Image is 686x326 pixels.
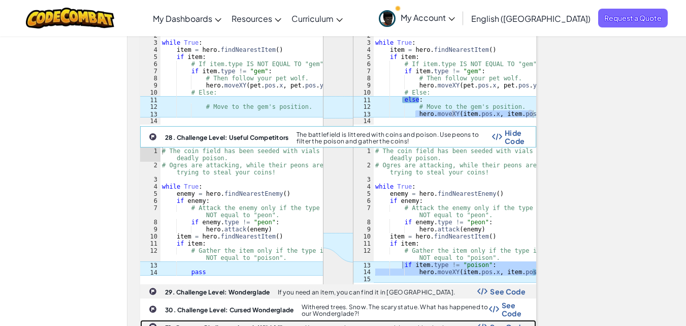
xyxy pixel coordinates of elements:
div: 2 [140,162,160,176]
div: 12 [140,247,160,261]
img: IconChallengeLevel.svg [149,287,157,295]
img: Show Code Logo [477,288,487,295]
a: 28. Challenge Level: Useful Competitors The battlefield is littered with coins and poison. Use pe... [140,126,536,284]
div: 12 [353,103,374,110]
div: 14 [140,269,160,276]
img: CodeCombat logo [26,8,115,28]
div: 4 [353,46,374,53]
p: If you need an item, you can find it in [GEOGRAPHIC_DATA]. [278,289,455,295]
a: My Account [374,2,460,34]
div: 4 [353,183,374,190]
div: 5 [353,53,374,61]
div: 8 [140,219,160,226]
div: 8 [353,219,374,226]
div: 13 [140,261,160,269]
div: 14 [353,269,374,276]
div: 7 [353,68,374,75]
div: 3 [140,176,160,183]
div: 14 [140,117,160,125]
div: 12 [140,103,160,110]
p: The battlefield is littered with coins and poison. Use peons to filter the poison and gather the ... [297,131,492,144]
a: 27. Level: Passing Through You've found a village of peaceful ogres. Don't insult them! Show Code... [140,11,536,126]
a: Request a Quote [598,9,668,27]
div: 3 [353,39,374,46]
span: My Account [401,12,455,23]
div: 6 [353,197,374,204]
img: avatar [379,10,396,27]
div: 13 [353,261,374,269]
img: IconChallengeLevel.svg [149,305,157,313]
img: Show Code Logo [492,133,502,140]
div: 4 [140,183,160,190]
a: Resources [226,5,286,32]
span: My Dashboards [153,13,212,24]
p: Withered trees. Snow. The scary statue. What has happened to our Wonderglade?! [302,304,489,317]
div: 13 [140,110,160,117]
div: 6 [353,61,374,68]
div: 9 [353,226,374,233]
div: 11 [140,240,160,247]
div: 7 [140,204,160,219]
b: 30. Challenge Level: Cursed Wonderglade [165,306,294,314]
span: English ([GEOGRAPHIC_DATA]) [471,13,591,24]
div: 9 [140,226,160,233]
div: 4 [140,46,160,53]
div: 8 [353,75,374,82]
span: See Code [502,301,526,317]
div: 11 [353,240,374,247]
div: 1 [353,147,374,162]
div: 8 [140,75,160,82]
a: 30. Challenge Level: Cursed Wonderglade Withered trees. Snow. The scary statue. What has happened... [140,299,536,320]
div: 15 [353,276,374,283]
b: 29. Challenge Level: Wonderglade [165,288,270,296]
div: 6 [140,197,160,204]
div: 6 [140,61,160,68]
div: 10 [353,233,374,240]
div: 9 [353,82,374,89]
div: 12 [353,247,374,261]
div: 5 [353,190,374,197]
a: Curriculum [286,5,348,32]
div: 10 [353,89,374,96]
span: Resources [232,13,272,24]
a: 29. Challenge Level: Wonderglade If you need an item, you can find it in [GEOGRAPHIC_DATA]. Show ... [140,284,536,299]
div: 10 [140,89,160,96]
a: English ([GEOGRAPHIC_DATA]) [466,5,596,32]
div: 14 [353,117,374,125]
div: 13 [353,110,374,117]
b: 28. Challenge Level: Useful Competitors [165,134,289,141]
div: 10 [140,233,160,240]
span: Curriculum [291,13,334,24]
span: Hide Code [505,129,526,145]
div: 7 [353,204,374,219]
div: 5 [140,190,160,197]
img: Show Code Logo [489,306,499,313]
div: 11 [140,96,160,103]
div: 9 [140,82,160,89]
div: 1 [140,147,160,162]
div: 11 [353,96,374,103]
div: 3 [353,176,374,183]
div: 5 [140,53,160,61]
a: My Dashboards [148,5,226,32]
img: IconChallengeLevel.svg [149,133,157,141]
div: 3 [140,39,160,46]
div: 2 [353,162,374,176]
span: See Code [490,287,526,295]
div: 7 [140,68,160,75]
